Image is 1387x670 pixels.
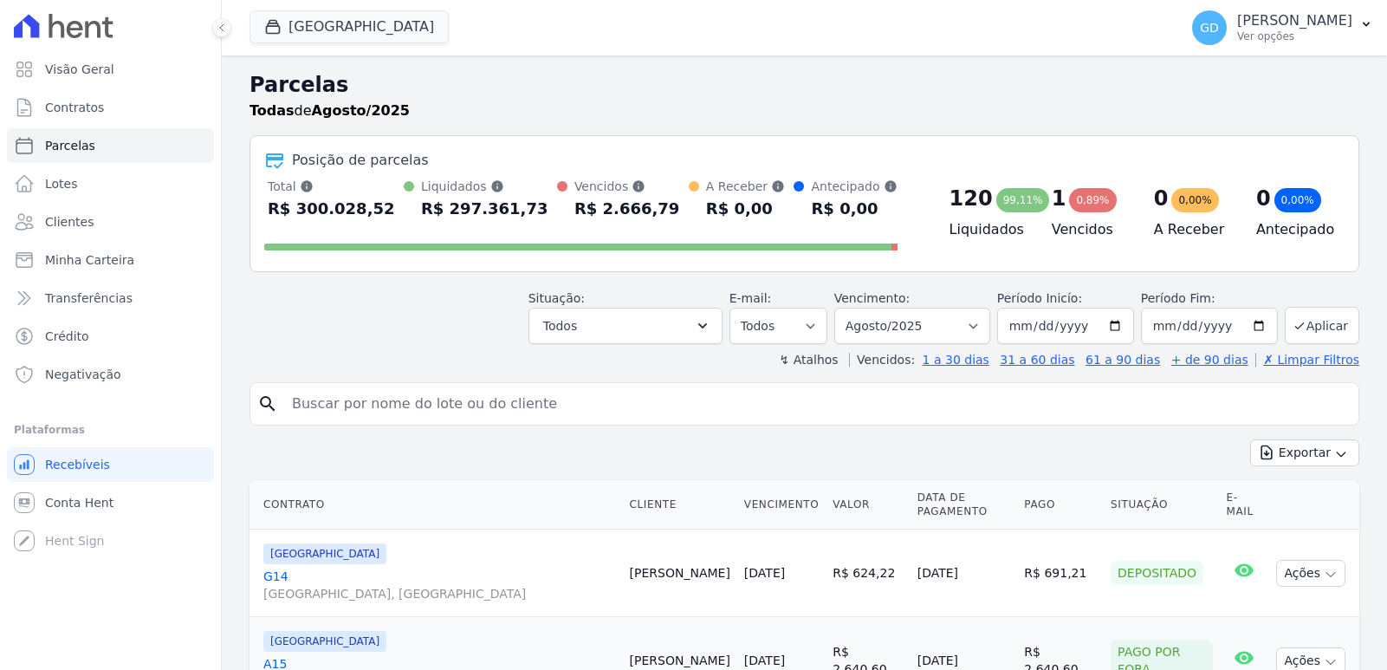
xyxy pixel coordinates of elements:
div: R$ 0,00 [706,195,785,223]
th: E-mail [1220,480,1270,530]
a: Lotes [7,166,214,201]
h4: A Receber [1154,219,1228,240]
button: Todos [528,308,723,344]
th: Valor [826,480,910,530]
span: Negativação [45,366,121,383]
a: Contratos [7,90,214,125]
a: 61 a 90 dias [1086,353,1160,367]
a: 31 a 60 dias [1000,353,1074,367]
a: Visão Geral [7,52,214,87]
td: [DATE] [911,530,1018,617]
a: + de 90 dias [1171,353,1248,367]
a: Recebíveis [7,447,214,482]
a: G14[GEOGRAPHIC_DATA], [GEOGRAPHIC_DATA] [263,568,616,602]
a: Crédito [7,319,214,354]
div: Total [268,178,395,195]
div: 99,11% [996,188,1050,212]
span: Minha Carteira [45,251,134,269]
label: Situação: [528,291,585,305]
h4: Antecipado [1256,219,1331,240]
h2: Parcelas [250,69,1359,101]
button: Aplicar [1285,307,1359,344]
i: search [257,394,278,414]
span: [GEOGRAPHIC_DATA] [263,631,386,652]
th: Pago [1017,480,1104,530]
th: Data de Pagamento [911,480,1018,530]
td: R$ 624,22 [826,530,910,617]
div: R$ 300.028,52 [268,195,395,223]
span: Lotes [45,175,78,192]
span: Todos [543,315,577,336]
a: Minha Carteira [7,243,214,277]
a: [DATE] [744,654,785,667]
th: Vencimento [737,480,826,530]
button: GD [PERSON_NAME] Ver opções [1178,3,1387,52]
th: Contrato [250,480,623,530]
span: Transferências [45,289,133,307]
div: R$ 297.361,73 [421,195,548,223]
div: Posição de parcelas [292,150,429,171]
span: Parcelas [45,137,95,154]
span: [GEOGRAPHIC_DATA], [GEOGRAPHIC_DATA] [263,585,616,602]
div: Liquidados [421,178,548,195]
h4: Liquidados [950,219,1024,240]
a: Conta Hent [7,485,214,520]
div: 0,00% [1171,188,1218,212]
div: 0,89% [1069,188,1116,212]
label: E-mail: [729,291,772,305]
label: Período Inicío: [997,291,1082,305]
p: de [250,101,410,121]
div: 0 [1256,185,1271,212]
div: R$ 2.666,79 [574,195,679,223]
td: R$ 691,21 [1017,530,1104,617]
div: 0,00% [1274,188,1321,212]
button: Exportar [1250,439,1359,466]
span: [GEOGRAPHIC_DATA] [263,543,386,564]
span: Visão Geral [45,61,114,78]
a: 1 a 30 dias [923,353,989,367]
strong: Agosto/2025 [312,102,410,119]
a: [DATE] [744,566,785,580]
button: Ações [1276,560,1345,587]
span: Clientes [45,213,94,231]
div: 0 [1154,185,1169,212]
p: Ver opções [1237,29,1352,43]
label: Período Fim: [1141,289,1278,308]
strong: Todas [250,102,295,119]
a: Negativação [7,357,214,392]
th: Situação [1104,480,1219,530]
span: Recebíveis [45,456,110,473]
span: Crédito [45,328,89,345]
td: [PERSON_NAME] [623,530,737,617]
label: Vencidos: [849,353,915,367]
span: Contratos [45,99,104,116]
label: Vencimento: [834,291,910,305]
button: [GEOGRAPHIC_DATA] [250,10,449,43]
a: Transferências [7,281,214,315]
div: Vencidos [574,178,679,195]
input: Buscar por nome do lote ou do cliente [282,387,1351,421]
a: Parcelas [7,128,214,163]
span: Conta Hent [45,494,113,511]
div: R$ 0,00 [811,195,897,223]
a: ✗ Limpar Filtros [1255,353,1359,367]
h4: Vencidos [1052,219,1126,240]
p: [PERSON_NAME] [1237,12,1352,29]
div: Depositado [1111,561,1203,585]
label: ↯ Atalhos [779,353,838,367]
a: Clientes [7,205,214,239]
div: Plataformas [14,420,207,440]
div: 1 [1052,185,1066,212]
div: 120 [950,185,993,212]
div: Antecipado [811,178,897,195]
span: GD [1200,22,1219,34]
div: A Receber [706,178,785,195]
